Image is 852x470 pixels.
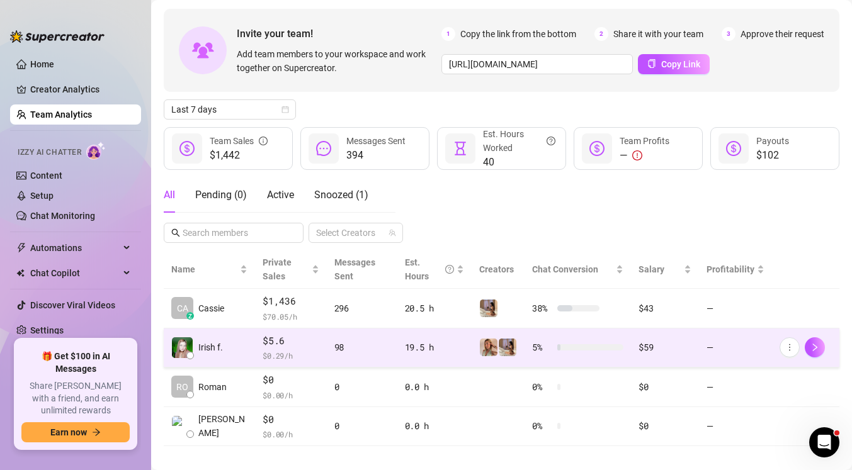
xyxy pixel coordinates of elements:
span: info-circle [259,134,268,148]
a: Creator Analytics [30,79,131,99]
span: Copy the link from the bottom [460,27,576,41]
span: thunderbolt [16,243,26,253]
span: 🎁 Get $100 in AI Messages [21,350,130,375]
button: Earn nowarrow-right [21,422,130,442]
span: Messages Sent [346,136,406,146]
a: Home [30,59,54,69]
span: Irish f. [198,340,223,354]
div: 0 [334,419,390,433]
span: Share [PERSON_NAME] with a friend, and earn unlimited rewards [21,380,130,417]
span: Private Sales [263,257,292,281]
span: $1,442 [210,148,268,163]
div: Est. Hours [405,255,455,283]
span: $1,436 [263,294,319,309]
input: Search members [183,226,286,240]
span: Active [267,189,294,201]
span: Invite your team! [237,26,441,42]
span: Messages Sent [334,257,375,281]
div: 19.5 h [405,340,465,354]
span: $0 [263,412,319,427]
td: — [699,407,772,447]
th: Name [164,250,255,289]
span: $102 [756,148,789,163]
span: Add team members to your workspace and work together on Supercreator. [237,47,436,75]
span: question-circle [547,127,555,155]
span: [PERSON_NAME] [198,412,247,440]
span: hourglass [453,141,468,156]
td: — [699,289,772,328]
span: Earn now [50,427,87,437]
div: 0.0 h [405,380,465,394]
span: Cassie [198,301,224,315]
a: Content [30,171,62,181]
div: 0.0 h [405,419,465,433]
span: arrow-right [92,428,101,437]
span: $ 0.00 /h [263,389,319,401]
span: CA [177,301,188,315]
td: — [699,367,772,407]
img: Cassie (Paid) [499,339,516,356]
span: Snoozed ( 1 ) [314,189,368,201]
div: — [620,148,669,163]
span: right [810,343,819,352]
span: search [171,228,180,237]
span: 5 % [532,340,552,354]
img: Irish flores [172,337,193,358]
div: Team Sales [210,134,268,148]
div: $59 [639,340,691,354]
span: 1 [441,27,455,41]
div: All [164,187,175,203]
img: Kyle [172,416,193,437]
span: $5.6 [263,333,319,349]
span: Chat Copilot [30,263,120,283]
span: Copy Link [661,59,700,69]
img: Cassie (Paid) [480,299,497,317]
a: Team Analytics [30,109,92,120]
span: question-circle [445,255,454,283]
span: 394 [346,148,406,163]
span: Automations [30,238,120,258]
div: $0 [639,380,691,394]
span: Name [171,262,237,276]
img: Chat Copilot [16,269,25,277]
span: Last 7 days [171,100,288,119]
span: Chat Conversion [532,264,598,274]
a: Discover Viral Videos [30,300,115,310]
span: RO [176,380,188,394]
span: Izzy AI Chatter [18,147,81,159]
span: Profitability [707,264,754,274]
img: logo-BBDzfeDw.svg [10,30,105,43]
td: — [699,328,772,368]
span: 2 [594,27,608,41]
span: 0 % [532,419,552,433]
img: AI Chatter [86,142,106,160]
span: Salary [639,264,664,274]
span: Team Profits [620,136,669,146]
span: calendar [281,106,289,113]
span: message [316,141,331,156]
a: Chat Monitoring [30,211,95,221]
span: Approve their request [741,27,824,41]
span: dollar-circle [589,141,605,156]
button: Copy Link [638,54,710,74]
span: 3 [722,27,736,41]
span: $0 [263,372,319,388]
div: 20.5 h [405,301,465,315]
span: 0 % [532,380,552,394]
span: dollar-circle [726,141,741,156]
span: copy [647,59,656,68]
span: $ 0.29 /h [263,349,319,362]
span: 38 % [532,301,552,315]
div: $0 [639,419,691,433]
span: 40 [483,155,555,170]
div: 0 [334,380,390,394]
span: Payouts [756,136,789,146]
iframe: Intercom live chat [809,427,839,457]
img: Martina [480,339,497,356]
th: Creators [472,250,525,289]
div: Est. Hours Worked [483,127,555,155]
span: dollar-circle [179,141,195,156]
div: Pending ( 0 ) [195,187,247,203]
span: Roman [198,380,227,394]
a: Setup [30,191,54,201]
